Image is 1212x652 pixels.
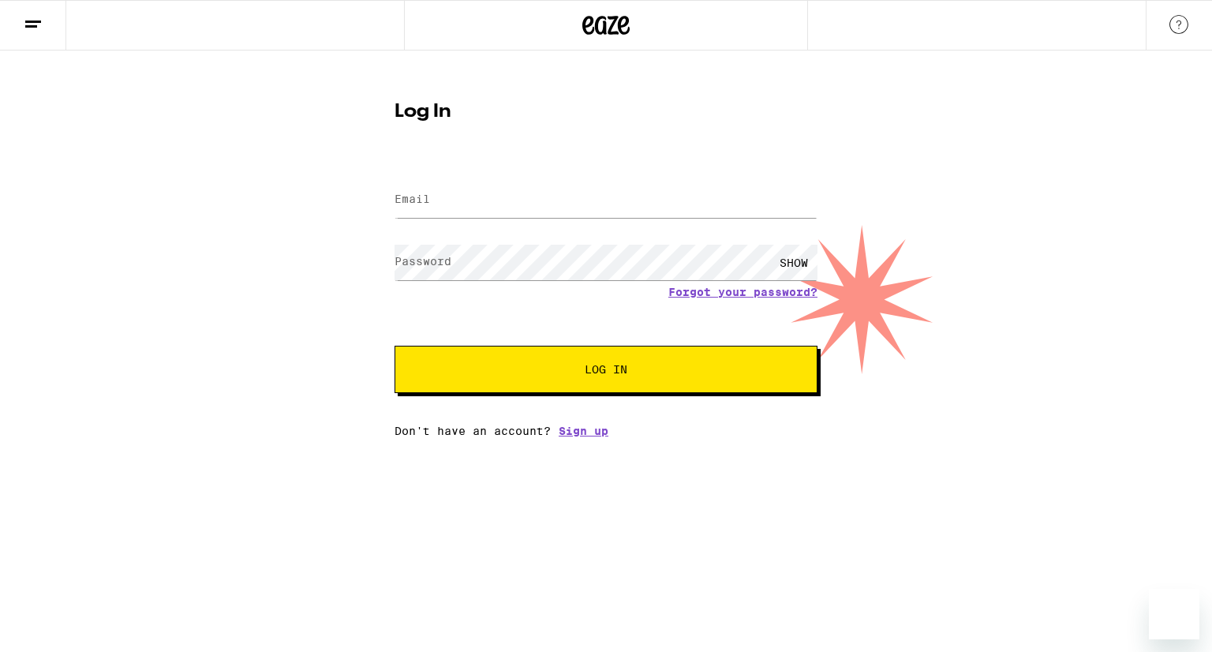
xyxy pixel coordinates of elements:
a: Forgot your password? [668,286,817,298]
div: SHOW [770,245,817,280]
label: Email [395,193,430,205]
span: Log In [585,364,627,375]
button: Log In [395,346,817,393]
label: Password [395,255,451,268]
a: Sign up [559,425,608,437]
h1: Log In [395,103,817,122]
iframe: Button to launch messaging window [1149,589,1199,639]
div: Don't have an account? [395,425,817,437]
input: Email [395,182,817,218]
